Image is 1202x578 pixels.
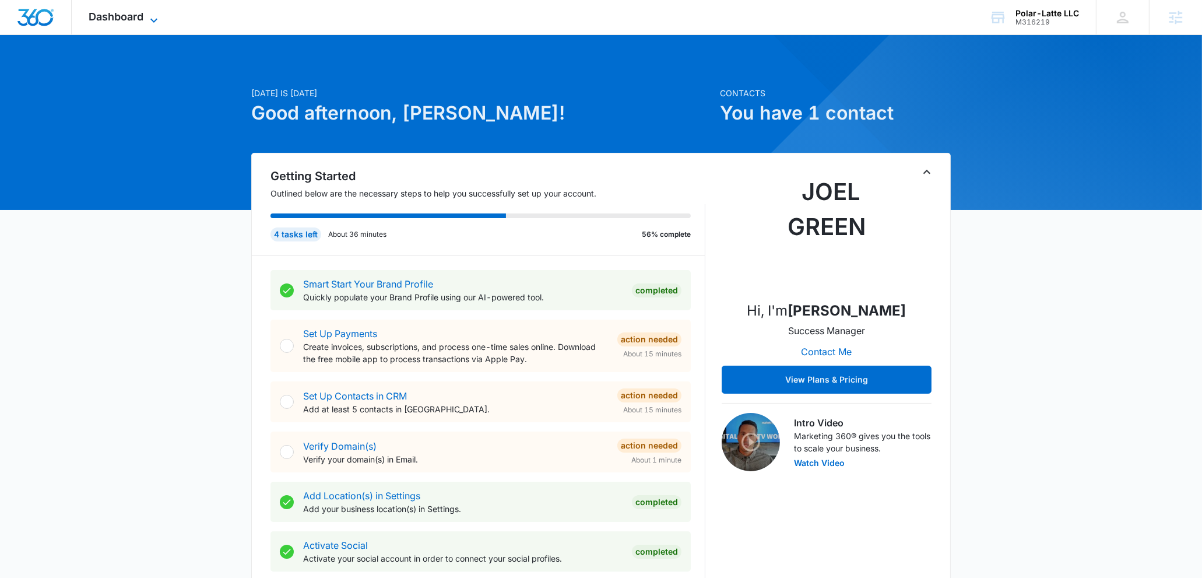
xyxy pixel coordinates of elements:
[768,174,885,291] img: Joel Green
[632,283,681,297] div: Completed
[328,229,386,240] p: About 36 minutes
[1015,18,1079,26] div: account id
[642,229,691,240] p: 56% complete
[632,545,681,559] div: Completed
[631,455,681,465] span: About 1 minute
[251,87,713,99] p: [DATE] is [DATE]
[270,227,321,241] div: 4 tasks left
[790,338,864,366] button: Contact Me
[794,416,932,430] h3: Intro Video
[617,332,681,346] div: Action Needed
[303,291,623,303] p: Quickly populate your Brand Profile using our AI-powered tool.
[303,328,377,339] a: Set Up Payments
[794,459,845,467] button: Watch Video
[722,413,780,471] img: Intro Video
[303,403,608,415] p: Add at least 5 contacts in [GEOGRAPHIC_DATA].
[794,430,932,454] p: Marketing 360® gives you the tools to scale your business.
[788,302,906,319] strong: [PERSON_NAME]
[1015,9,1079,18] div: account name
[623,405,681,415] span: About 15 minutes
[303,278,433,290] a: Smart Start Your Brand Profile
[303,453,608,465] p: Verify your domain(s) in Email.
[617,388,681,402] div: Action Needed
[303,503,623,515] p: Add your business location(s) in Settings.
[303,341,608,365] p: Create invoices, subscriptions, and process one-time sales online. Download the free mobile app t...
[720,99,951,127] h1: You have 1 contact
[632,495,681,509] div: Completed
[270,187,705,199] p: Outlined below are the necessary steps to help you successfully set up your account.
[788,324,865,338] p: Success Manager
[747,300,906,321] p: Hi, I'm
[722,366,932,394] button: View Plans & Pricing
[303,540,368,551] a: Activate Social
[617,439,681,453] div: Action Needed
[303,552,623,565] p: Activate your social account in order to connect your social profiles.
[270,167,705,185] h2: Getting Started
[251,99,713,127] h1: Good afternoon, [PERSON_NAME]!
[920,165,934,179] button: Toggle Collapse
[303,490,420,502] a: Add Location(s) in Settings
[303,390,407,402] a: Set Up Contacts in CRM
[623,349,681,359] span: About 15 minutes
[89,10,144,23] span: Dashboard
[720,87,951,99] p: Contacts
[303,440,377,452] a: Verify Domain(s)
